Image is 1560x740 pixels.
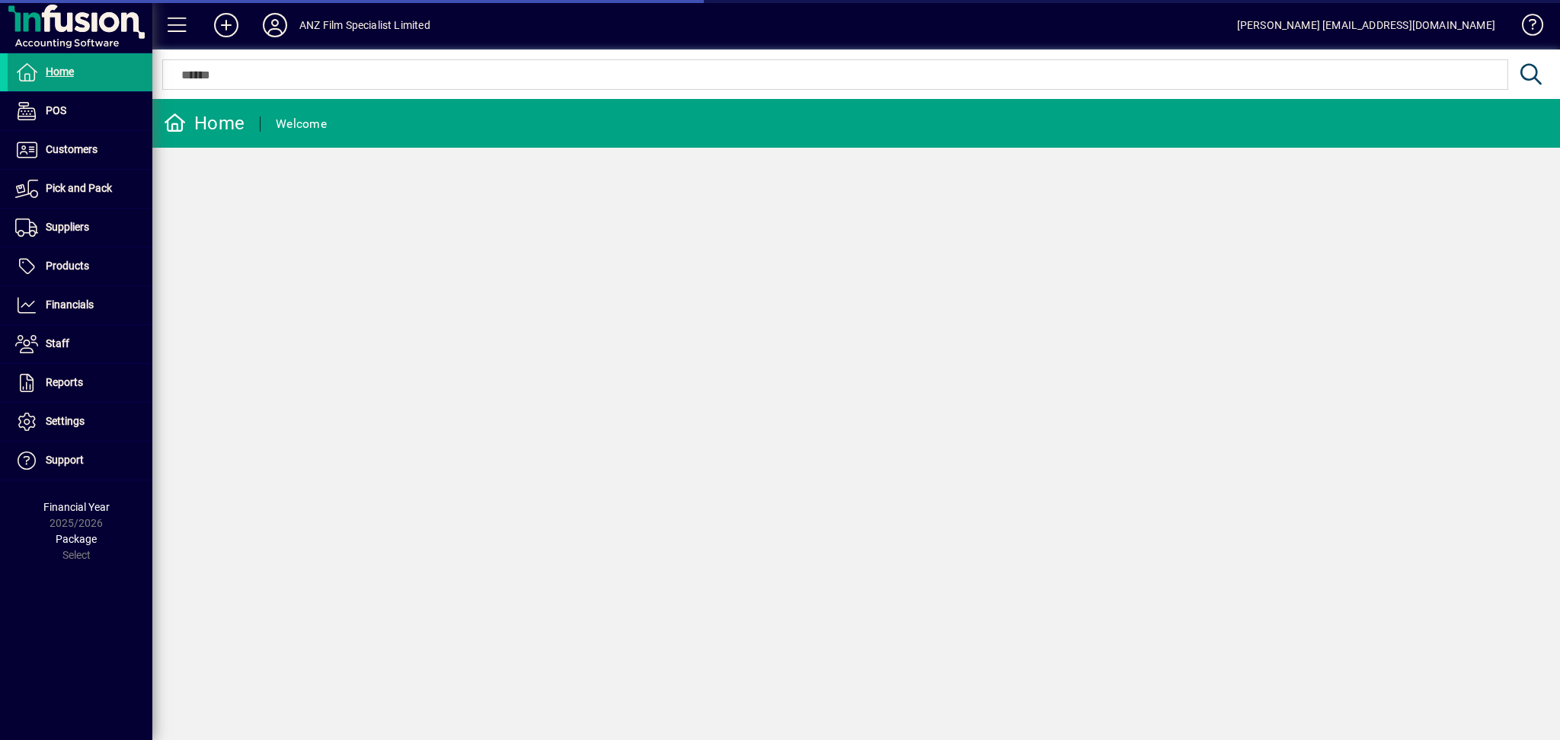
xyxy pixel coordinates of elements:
[46,337,69,349] span: Staff
[46,454,84,466] span: Support
[46,143,97,155] span: Customers
[46,376,83,388] span: Reports
[251,11,299,39] button: Profile
[8,286,152,324] a: Financials
[8,364,152,402] a: Reports
[1510,3,1541,53] a: Knowledge Base
[1237,13,1495,37] div: [PERSON_NAME] [EMAIL_ADDRESS][DOMAIN_NAME]
[46,65,74,78] span: Home
[276,112,327,136] div: Welcome
[202,11,251,39] button: Add
[8,209,152,247] a: Suppliers
[8,170,152,208] a: Pick and Pack
[46,182,112,194] span: Pick and Pack
[8,442,152,480] a: Support
[8,325,152,363] a: Staff
[46,415,85,427] span: Settings
[46,298,94,311] span: Financials
[56,533,97,545] span: Package
[8,247,152,285] a: Products
[46,260,89,272] span: Products
[8,131,152,169] a: Customers
[46,104,66,116] span: POS
[8,403,152,441] a: Settings
[43,501,110,513] span: Financial Year
[164,111,245,136] div: Home
[46,221,89,233] span: Suppliers
[299,13,430,37] div: ANZ Film Specialist Limited
[8,92,152,130] a: POS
